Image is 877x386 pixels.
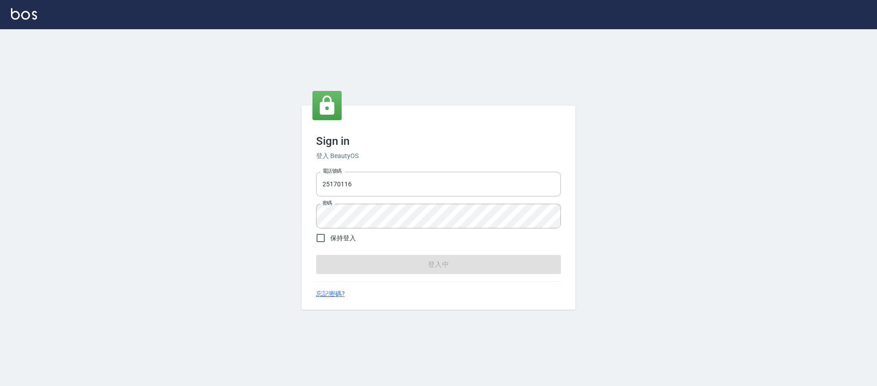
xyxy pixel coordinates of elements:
h6: 登入 BeautyOS [316,151,561,161]
h3: Sign in [316,135,561,148]
label: 電話號碼 [322,168,342,174]
a: 忘記密碼? [316,289,345,299]
span: 保持登入 [330,233,356,243]
label: 密碼 [322,200,332,206]
img: Logo [11,8,37,20]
